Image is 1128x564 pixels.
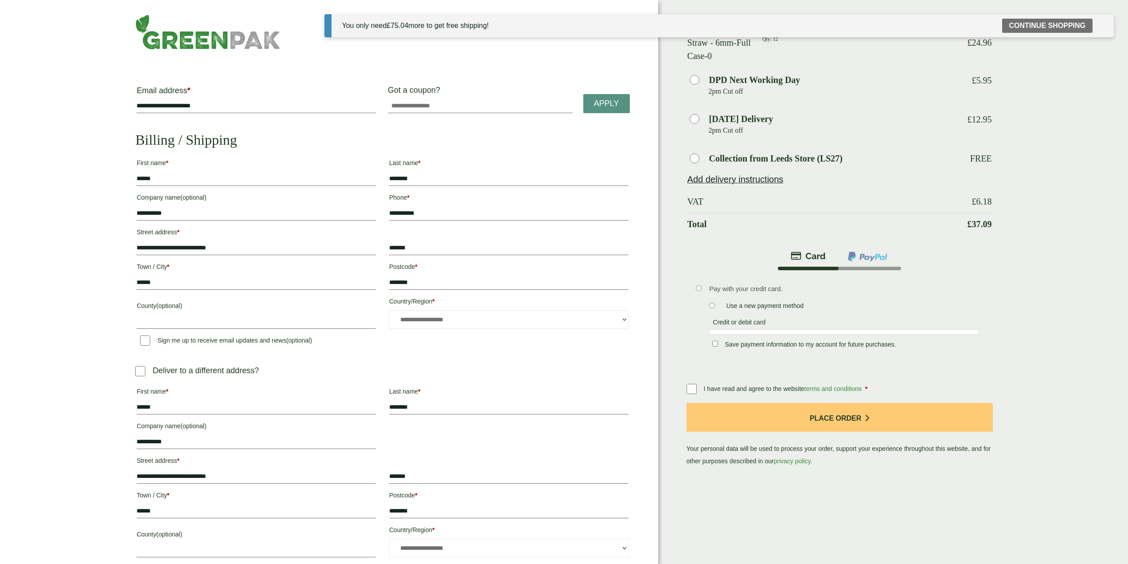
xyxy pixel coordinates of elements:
label: Use a new payment method [723,302,807,312]
label: Phone [389,191,628,206]
label: Town / City [137,489,376,504]
abbr: required [415,492,417,499]
label: Save payment information to my account for future purchases. [721,341,899,351]
div: You only need more to get free shipping! [342,20,489,31]
a: privacy policy [773,458,810,465]
abbr: required [177,457,179,464]
abbr: required [418,388,420,395]
label: Last name [389,385,628,400]
span: £ [386,22,390,29]
label: Got a coupon? [388,86,444,99]
label: Company name [137,420,376,435]
span: Apply [594,99,619,109]
bdi: 5.95 [972,75,992,85]
label: Postcode [389,489,628,504]
label: Street address [137,226,376,241]
bdi: 37.09 [968,219,992,229]
span: (optional) [286,337,312,344]
label: Company name [137,191,376,206]
label: Postcode [389,260,628,276]
img: GreenPak Supplies [135,14,280,50]
a: Apply [583,94,630,113]
abbr: required [432,298,434,305]
button: Place order [687,403,993,432]
p: Pay with your credit card. [709,284,979,294]
a: terms and conditions [804,385,862,392]
p: Free [970,153,992,164]
label: Email address [137,87,376,99]
label: Country/Region [389,295,628,310]
abbr: required [177,229,179,236]
bdi: 12.95 [968,114,992,124]
span: (optional) [180,422,206,430]
abbr: required [407,194,409,201]
span: £ [968,219,972,229]
label: [DATE] Delivery [709,114,773,123]
label: First name [137,157,376,172]
th: Total [687,213,961,235]
h2: Billing / Shipping [135,131,629,148]
input: Sign me up to receive email updates and news(optional) [140,335,150,346]
abbr: required [166,159,168,166]
label: Sign me up to receive email updates and news [137,337,316,347]
label: Collection from Leeds Store (LS27) [709,154,843,163]
label: Town / City [137,260,376,276]
span: I have read and agree to the website [704,385,863,392]
abbr: required [167,492,169,499]
abbr: required [415,263,417,270]
label: County [137,300,376,315]
a: Continue shopping [1002,19,1093,33]
bdi: 6.18 [972,197,992,206]
abbr: required [167,263,169,270]
span: 75.04 [386,22,408,29]
img: stripe.png [791,251,826,261]
abbr: required [865,385,867,392]
p: Your personal data will be used to process your order, support your experience throughout this we... [687,403,993,467]
th: VAT [687,191,961,212]
a: Add delivery instructions [687,174,784,184]
span: (optional) [156,531,182,538]
span: £ [972,197,976,206]
span: (optional) [156,302,182,309]
span: £ [968,114,972,124]
abbr: required [166,388,168,395]
label: First name [137,385,376,400]
label: Street address [137,454,376,469]
img: ppcp-gateway.png [847,251,888,262]
label: Country/Region [389,524,628,539]
label: DPD Next Working Day [709,75,800,84]
p: 2pm Cut off [709,85,961,98]
p: Deliver to a different address? [152,365,259,377]
span: £ [972,75,976,85]
abbr: required [432,526,434,533]
span: (optional) [180,194,206,201]
abbr: required [187,86,190,95]
abbr: required [418,159,420,166]
label: Last name [389,157,628,172]
label: Credit or debit card [709,319,769,328]
label: County [137,528,376,543]
p: 2pm Cut off [709,124,961,137]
